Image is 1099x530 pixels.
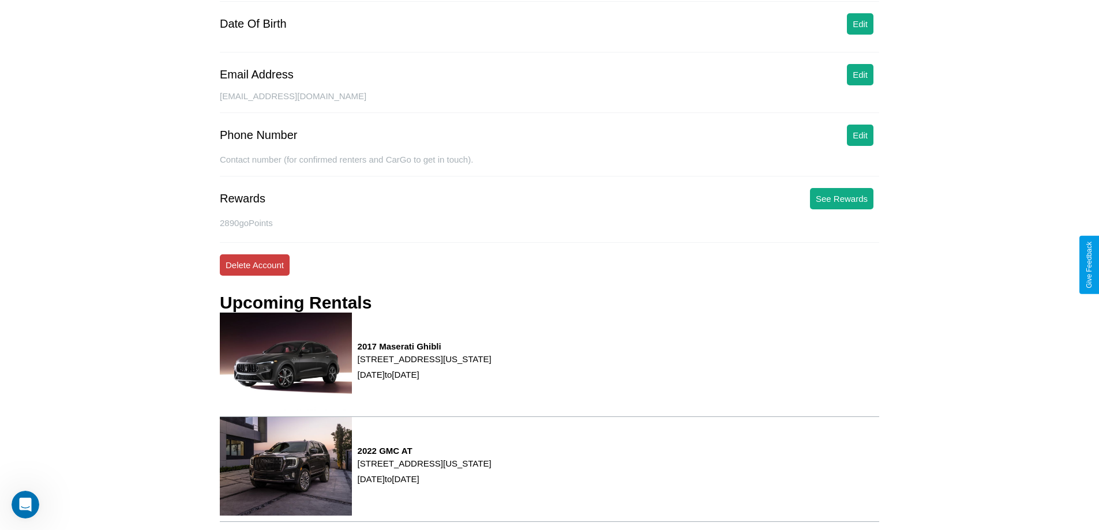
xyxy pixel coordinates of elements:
[220,313,352,411] img: rental
[358,367,492,382] p: [DATE] to [DATE]
[220,68,294,81] div: Email Address
[220,91,879,113] div: [EMAIL_ADDRESS][DOMAIN_NAME]
[220,293,372,313] h3: Upcoming Rentals
[358,456,492,471] p: [STREET_ADDRESS][US_STATE]
[847,64,873,85] button: Edit
[810,188,873,209] button: See Rewards
[220,417,352,516] img: rental
[220,17,287,31] div: Date Of Birth
[220,129,298,142] div: Phone Number
[847,125,873,146] button: Edit
[358,446,492,456] h3: 2022 GMC AT
[12,491,39,518] iframe: Intercom live chat
[220,155,879,176] div: Contact number (for confirmed renters and CarGo to get in touch).
[358,341,492,351] h3: 2017 Maserati Ghibli
[847,13,873,35] button: Edit
[220,215,879,231] p: 2890 goPoints
[358,471,492,487] p: [DATE] to [DATE]
[358,351,492,367] p: [STREET_ADDRESS][US_STATE]
[220,254,290,276] button: Delete Account
[220,192,265,205] div: Rewards
[1085,242,1093,288] div: Give Feedback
